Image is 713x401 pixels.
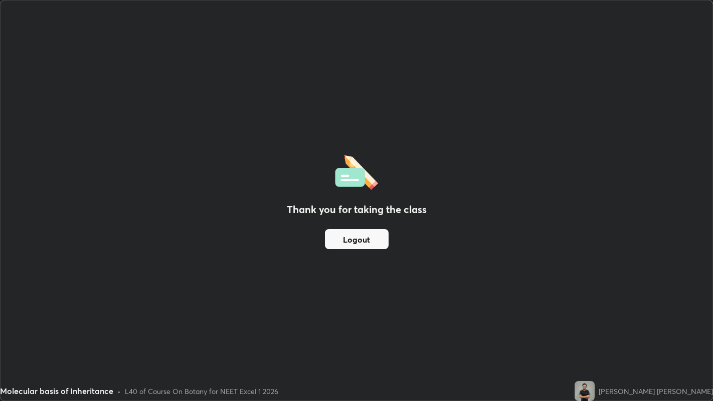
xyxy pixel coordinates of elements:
div: [PERSON_NAME] [PERSON_NAME] [599,386,713,396]
div: • [117,386,121,396]
img: offlineFeedback.1438e8b3.svg [335,152,378,190]
div: L40 of Course On Botany for NEET Excel 1 2026 [125,386,278,396]
img: 3e079731d6954bf99f87b3e30aff4e14.jpg [575,381,595,401]
button: Logout [325,229,389,249]
h2: Thank you for taking the class [287,202,427,217]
